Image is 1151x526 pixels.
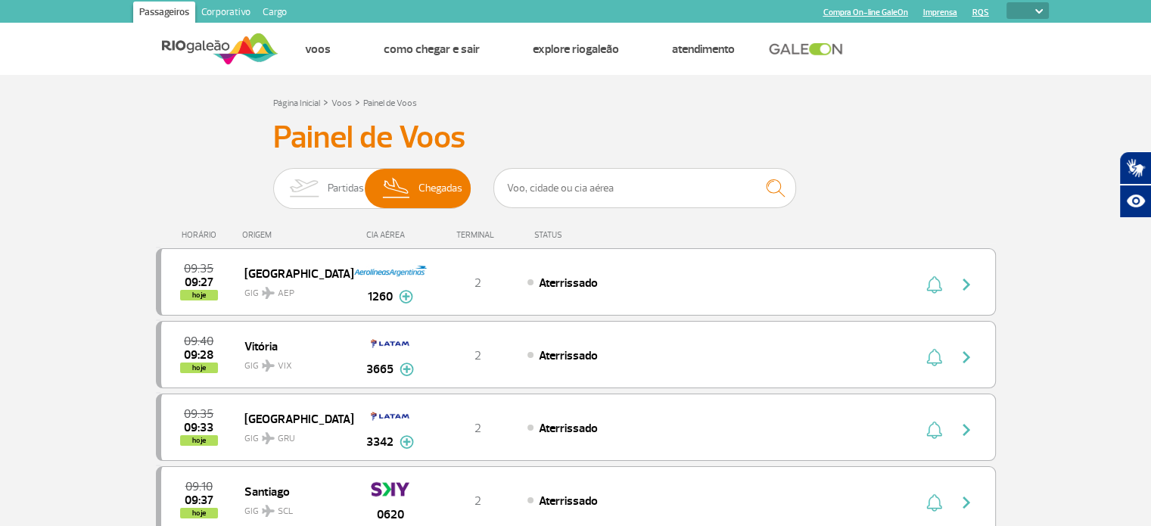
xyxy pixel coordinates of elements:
span: Partidas [328,169,364,208]
a: Voos [305,42,331,57]
img: sino-painel-voo.svg [926,275,942,294]
span: 2025-09-26 09:40:00 [184,336,213,347]
a: RQS [972,8,989,17]
span: GIG [244,424,341,446]
span: GIG [244,496,341,518]
div: CIA AÉREA [353,230,428,240]
div: STATUS [527,230,650,240]
span: 3665 [366,360,394,378]
span: 2 [474,493,481,509]
img: mais-info-painel-voo.svg [399,290,413,303]
h3: Painel de Voos [273,119,879,157]
span: Santiago [244,481,341,501]
span: 2025-09-26 09:35:00 [184,263,213,274]
span: GIG [244,351,341,373]
span: 2025-09-26 09:35:00 [184,409,213,419]
span: Chegadas [418,169,462,208]
button: Abrir tradutor de língua de sinais. [1119,151,1151,185]
span: Aterrissado [539,275,598,291]
span: VIX [278,359,292,373]
img: destiny_airplane.svg [262,287,275,299]
a: Painel de Voos [363,98,417,109]
span: Aterrissado [539,348,598,363]
a: Página Inicial [273,98,320,109]
span: GRU [278,432,295,446]
img: destiny_airplane.svg [262,359,275,372]
span: 2 [474,348,481,363]
img: slider-embarque [280,169,328,208]
span: 3342 [366,433,394,451]
img: seta-direita-painel-voo.svg [957,348,975,366]
a: Compra On-line GaleOn [823,8,908,17]
span: hoje [180,508,218,518]
span: Vitória [244,336,341,356]
img: sino-painel-voo.svg [926,348,942,366]
a: > [323,93,328,110]
a: Imprensa [923,8,957,17]
img: mais-info-painel-voo.svg [400,435,414,449]
span: 2 [474,275,481,291]
span: hoje [180,290,218,300]
span: 2025-09-26 09:33:00 [184,422,213,433]
img: sino-painel-voo.svg [926,421,942,439]
span: SCL [278,505,293,518]
span: 2 [474,421,481,436]
img: seta-direita-painel-voo.svg [957,493,975,512]
img: sino-painel-voo.svg [926,493,942,512]
span: AEP [278,287,294,300]
img: destiny_airplane.svg [262,432,275,444]
span: 2025-09-26 09:27:17 [185,277,213,288]
a: Como chegar e sair [384,42,480,57]
span: 1260 [368,288,393,306]
span: hoje [180,435,218,446]
a: Passageiros [133,2,195,26]
a: Corporativo [195,2,257,26]
a: Atendimento [672,42,735,57]
span: 2025-09-26 09:28:00 [184,350,213,360]
span: hoje [180,363,218,373]
img: mais-info-painel-voo.svg [400,363,414,376]
div: Plugin de acessibilidade da Hand Talk. [1119,151,1151,218]
div: HORÁRIO [160,230,243,240]
img: seta-direita-painel-voo.svg [957,421,975,439]
span: Aterrissado [539,421,598,436]
span: [GEOGRAPHIC_DATA] [244,263,341,283]
a: Explore RIOgaleão [533,42,619,57]
a: Cargo [257,2,293,26]
span: 0620 [377,506,404,524]
img: slider-desembarque [375,169,419,208]
span: 2025-09-26 09:10:00 [185,481,213,492]
div: ORIGEM [242,230,353,240]
div: TERMINAL [428,230,527,240]
span: Aterrissado [539,493,598,509]
img: destiny_airplane.svg [262,505,275,517]
button: Abrir recursos assistivos. [1119,185,1151,218]
a: > [355,93,360,110]
span: [GEOGRAPHIC_DATA] [244,409,341,428]
span: 2025-09-26 09:37:00 [185,495,213,506]
img: seta-direita-painel-voo.svg [957,275,975,294]
input: Voo, cidade ou cia aérea [493,168,796,208]
a: Voos [331,98,352,109]
span: GIG [244,279,341,300]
